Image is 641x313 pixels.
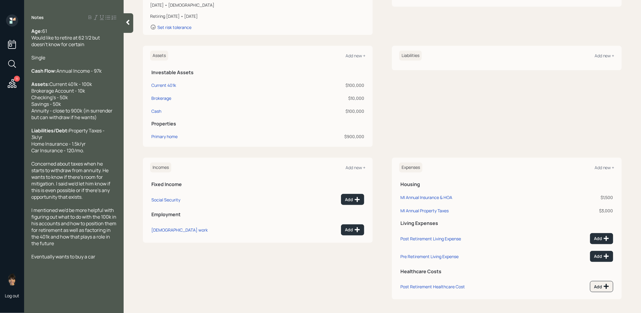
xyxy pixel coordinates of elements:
div: 11 [14,76,20,82]
div: Add [594,283,609,289]
h5: Living Expenses [400,220,613,226]
div: Add [594,253,609,259]
button: Add [341,194,364,205]
div: Add new + [346,53,365,58]
h5: Fixed Income [151,182,364,187]
h6: Incomes [150,163,171,172]
h5: Properties [151,121,364,127]
div: Brokerage [151,95,171,101]
div: Post Retirement Living Expense [400,236,461,242]
button: Add [341,224,364,236]
div: $1,500 [556,194,613,201]
div: Retiring [DATE] • [DATE] [150,13,365,19]
div: Set risk tolerance [157,24,191,30]
div: Add new + [595,53,614,58]
div: Post Retirement Healthcare Cost [400,284,465,289]
span: Assets: [31,81,49,87]
span: I mentioned we'd be more helpful with figuring out what to do with the 100k in his accounts and h... [31,207,117,247]
div: Add new + [595,165,614,170]
span: Current 401k - 100k Brokerage Account - 10k Checking's - 50k Savings - 50k Annuity - close to 900... [31,81,113,121]
span: Eventually wants to buy a car [31,253,95,260]
span: Liabilities/Debt: [31,127,69,134]
div: MI Annual Property Taxes [400,208,449,213]
h6: Expenses [399,163,422,172]
img: treva-nostdahl-headshot.png [6,273,18,286]
div: $100,000 [272,108,364,114]
button: Add [590,281,613,292]
span: Age: [31,28,42,34]
div: Cash [151,108,161,114]
h5: Employment [151,212,364,217]
div: Add [345,197,360,203]
div: $10,000 [272,95,364,101]
h5: Healthcare Costs [400,269,613,274]
div: Add [345,227,360,233]
label: Notes [31,14,44,21]
div: Social Security [151,197,180,203]
h5: Housing [400,182,613,187]
div: Add [594,236,609,242]
div: [DATE] • [DEMOGRAPHIC_DATA] [150,2,365,8]
div: Primary home [151,133,178,140]
h6: Liabilities [399,51,422,61]
span: Cash Flow: [31,68,56,74]
span: 61 Would like to retire at 62 1/2 but doesn't know for certain [31,28,101,48]
h6: Assets [150,51,168,61]
div: MI Annual Insurance & HOA [400,194,452,200]
div: Log out [5,293,19,299]
span: Concerned about taxes when he starts to withdraw from annuity. He wants to know if there's room f... [31,160,111,200]
span: Single [31,54,45,61]
div: [DEMOGRAPHIC_DATA] work [151,227,208,233]
div: Add new + [346,165,365,170]
div: $900,000 [272,133,364,140]
h5: Investable Assets [151,70,364,75]
div: $100,000 [272,82,364,88]
span: Annual Income - 97k [56,68,102,74]
button: Add [590,233,613,244]
div: Current 401k [151,82,176,88]
span: Property Taxes - 3k/yr Home Insurance - 1.5k/yr Car Insurance - 120/mo. [31,127,106,154]
div: $3,000 [556,207,613,214]
button: Add [590,251,613,262]
div: Pre Retirement Living Expense [400,254,459,259]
